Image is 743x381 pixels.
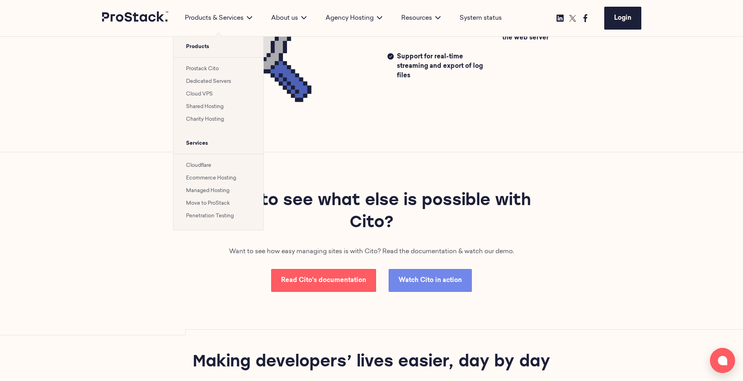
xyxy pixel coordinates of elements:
span: Login [614,15,631,21]
a: Login [604,7,641,30]
a: Ecommerce Hosting [186,176,236,181]
div: Resources [392,13,450,23]
p: Want to see how easy managing sites is with Cito? Read the documentation & watch our demo. [210,247,533,256]
a: Prostack Cito [186,66,219,71]
a: Cloud VPS [186,92,213,97]
a: Watch Cito in action [389,269,472,292]
a: Cloudflare [186,163,211,168]
a: Charity Hosting [186,117,224,122]
a: Prostack logo [102,11,169,25]
a: Read Cito's documentation [271,269,376,292]
div: About us [262,13,316,23]
a: Shared Hosting [186,104,223,109]
span: Services [173,133,263,154]
div: Products & Services [175,13,262,23]
a: System status [460,13,502,23]
h2: Want to see what else is possible with Cito? [210,190,533,234]
span: Read Cito's documentation [281,277,366,284]
span: Watch Cito in action [399,277,462,284]
a: Penetration Testing [186,213,234,219]
span: Products [173,37,263,57]
div: Agency Hosting [316,13,392,23]
a: Dedicated Servers [186,79,231,84]
h2: Making developers’ lives easier, day by day [156,351,587,374]
a: Move to ProStack [186,201,230,206]
button: Open chat window [710,348,735,373]
a: Managed Hosting [186,188,229,193]
span: Support for real-time streaming and export of log files [397,52,484,80]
